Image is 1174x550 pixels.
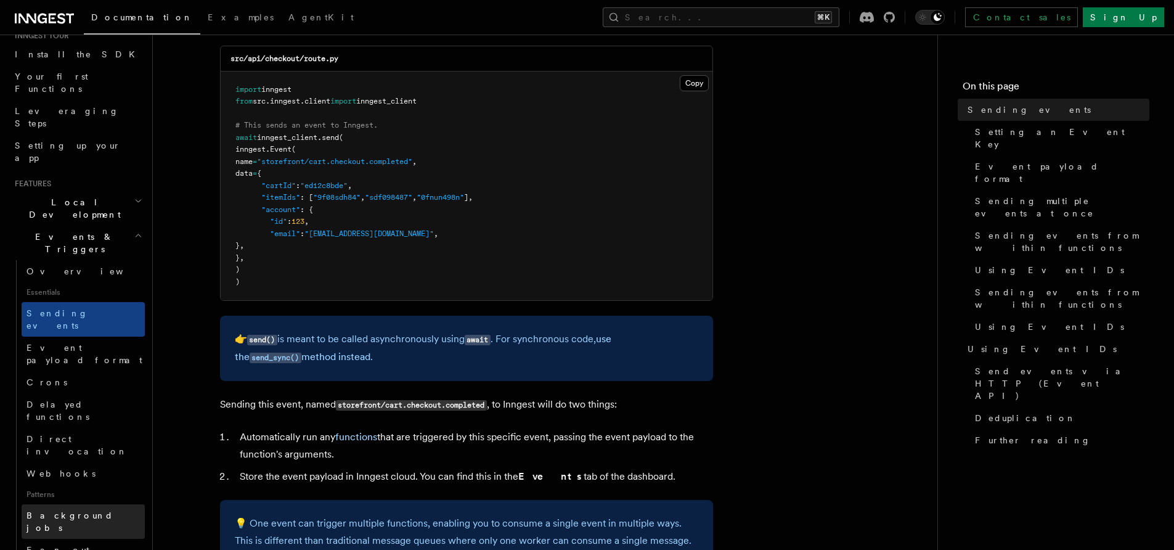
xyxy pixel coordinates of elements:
[235,169,253,178] span: data
[266,97,270,105] span: .
[291,145,296,154] span: (
[15,49,142,59] span: Install the SDK
[235,265,240,274] span: )
[335,431,377,443] a: functions
[975,195,1149,220] span: Sending multiple events at once
[26,400,89,422] span: Delayed functions
[965,7,1078,27] a: Contact sales
[970,121,1149,155] a: Setting an Event Key
[968,104,1091,116] span: Sending events
[412,157,417,166] span: ,
[261,205,300,214] span: "account"
[26,434,128,456] span: Direct invocation
[281,4,361,33] a: AgentKit
[970,155,1149,190] a: Event payload format
[339,133,343,142] span: (
[464,193,473,202] span: ],
[975,365,1149,402] span: Send events via HTTP (Event API)
[313,193,361,202] span: "9f08sdh84"
[291,217,304,226] span: 123
[220,396,713,414] p: Sending this event, named , to Inngest will do two things:
[22,393,145,428] a: Delayed functions
[1083,7,1164,27] a: Sign Up
[253,157,257,166] span: =
[235,330,698,366] p: 👉 is meant to be called asynchronously using . For synchronous code, .
[975,412,1076,424] span: Deduplication
[365,193,412,202] span: "sdf098487"
[518,470,584,482] strong: Events
[975,286,1149,311] span: Sending events from within functions
[235,253,244,262] span: },
[235,133,257,142] span: await
[235,85,261,94] span: import
[22,282,145,302] span: Essentials
[322,133,339,142] span: send
[235,97,253,105] span: from
[26,308,88,330] span: Sending events
[15,141,121,163] span: Setting up your app
[26,511,113,533] span: Background jobs
[970,190,1149,224] a: Sending multiple events at once
[253,169,257,178] span: =
[270,97,300,105] span: inngest
[230,54,338,63] code: src/api/checkout/route.py
[236,429,713,463] li: Automatically run any that are triggered by this specific event, passing the event payload to the...
[330,97,356,105] span: import
[270,229,300,238] span: "email"
[975,321,1124,333] span: Using Event IDs
[22,428,145,462] a: Direct invocation
[288,12,354,22] span: AgentKit
[26,343,142,365] span: Event payload format
[300,97,304,105] span: .
[348,181,352,190] span: ,
[257,169,261,178] span: {
[970,407,1149,429] a: Deduplication
[270,145,291,154] span: Event
[10,191,145,226] button: Local Development
[247,335,277,345] code: send()
[412,193,417,202] span: ,
[361,193,365,202] span: ,
[970,224,1149,259] a: Sending events from within functions
[417,193,464,202] span: "0fnun498n"
[200,4,281,33] a: Examples
[235,145,270,154] span: inngest.
[26,469,96,478] span: Webhooks
[970,429,1149,451] a: Further reading
[963,99,1149,121] a: Sending events
[22,462,145,485] a: Webhooks
[815,11,832,23] kbd: ⌘K
[261,193,300,202] span: "itemIds"
[10,231,134,255] span: Events & Triggers
[270,217,287,226] span: "id"
[296,181,300,190] span: :
[317,133,322,142] span: .
[253,97,266,105] span: src
[975,434,1091,446] span: Further reading
[10,134,145,169] a: Setting up your app
[257,133,317,142] span: inngest_client
[257,157,412,166] span: "storefront/cart.checkout.completed"
[84,4,200,35] a: Documentation
[10,179,51,189] span: Features
[356,97,417,105] span: inngest_client
[300,193,313,202] span: : [
[970,316,1149,338] a: Using Event IDs
[235,277,240,286] span: )
[300,205,313,214] span: : {
[603,7,839,27] button: Search...⌘K
[304,229,434,238] span: "[EMAIL_ADDRESS][DOMAIN_NAME]"
[304,97,330,105] span: client
[680,75,709,91] button: Copy
[975,229,1149,254] span: Sending events from within functions
[300,181,348,190] span: "ed12c8bde"
[465,335,491,345] code: await
[250,353,301,363] code: send_sync()
[300,229,304,238] span: :
[15,72,88,94] span: Your first Functions
[235,121,378,129] span: # This sends an event to Inngest.
[261,181,296,190] span: "cartId"
[975,126,1149,150] span: Setting an Event Key
[975,264,1124,276] span: Using Event IDs
[22,485,145,504] span: Patterns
